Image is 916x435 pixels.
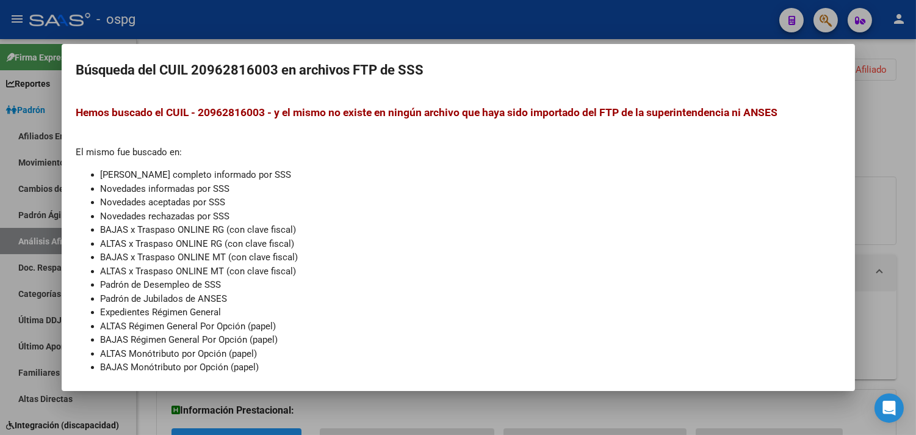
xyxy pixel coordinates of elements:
[101,375,840,389] li: Adhesiones directas por ARCA de Monotributo
[101,320,840,334] li: ALTAS Régimen General Por Opción (papel)
[76,59,840,82] h2: Búsqueda del CUIL 20962816003 en archivos FTP de SSS
[101,292,840,306] li: Padrón de Jubilados de ANSES
[101,196,840,210] li: Novedades aceptadas por SSS
[101,265,840,279] li: ALTAS x Traspaso ONLINE MT (con clave fiscal)
[101,333,840,347] li: BAJAS Régimen General Por Opción (papel)
[101,168,840,182] li: [PERSON_NAME] completo informado por SSS
[101,360,840,375] li: BAJAS Monótributo por Opción (papel)
[101,237,840,251] li: ALTAS x Traspaso ONLINE RG (con clave fiscal)
[875,393,904,423] div: Open Intercom Messenger
[76,106,778,119] span: Hemos buscado el CUIL - 20962816003 - y el mismo no existe en ningún archivo que haya sido import...
[101,250,840,265] li: BAJAS x Traspaso ONLINE MT (con clave fiscal)
[101,223,840,237] li: BAJAS x Traspaso ONLINE RG (con clave fiscal)
[101,305,840,320] li: Expedientes Régimen General
[101,278,840,292] li: Padrón de Desempleo de SSS
[101,347,840,361] li: ALTAS Monótributo por Opción (papel)
[101,210,840,224] li: Novedades rechazadas por SSS
[101,182,840,196] li: Novedades informadas por SSS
